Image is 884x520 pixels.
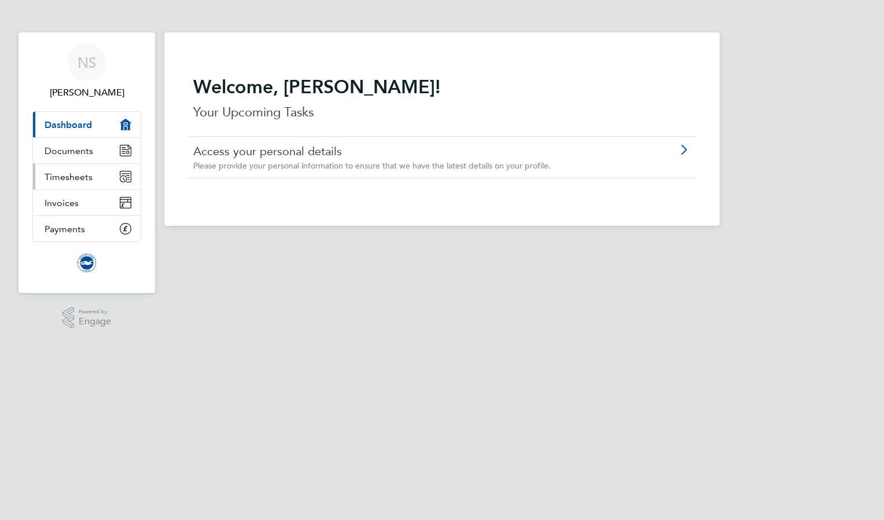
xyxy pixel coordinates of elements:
[79,307,111,317] span: Powered by
[33,216,141,241] a: Payments
[45,119,92,130] span: Dashboard
[33,138,141,163] a: Documents
[32,86,141,100] span: Nigel Summers
[45,145,93,156] span: Documents
[32,44,141,100] a: NS[PERSON_NAME]
[45,171,93,182] span: Timesheets
[33,112,141,137] a: Dashboard
[19,32,155,293] nav: Main navigation
[32,254,141,272] a: Go to home page
[193,160,551,171] span: Please provide your personal information to ensure that we have the latest details on your profile.
[45,197,79,208] span: Invoices
[33,164,141,189] a: Timesheets
[78,254,96,272] img: brightonandhovealbion-logo-retina.png
[193,103,691,122] p: Your Upcoming Tasks
[79,317,111,327] span: Engage
[62,307,112,329] a: Powered byEngage
[45,224,85,235] span: Payments
[78,55,96,70] span: NS
[33,190,141,215] a: Invoices
[193,144,625,159] a: Access your personal details
[193,75,691,98] h2: Welcome, [PERSON_NAME]!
